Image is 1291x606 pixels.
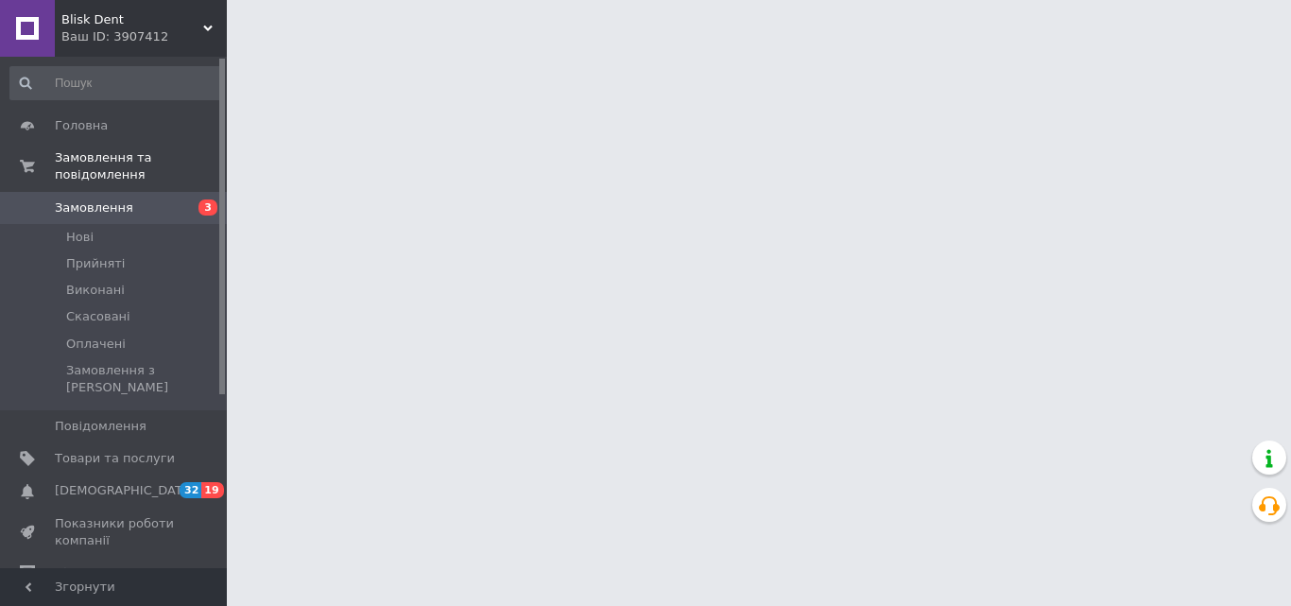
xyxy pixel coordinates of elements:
span: Прийняті [66,255,125,272]
span: Товари та послуги [55,450,175,467]
input: Пошук [9,66,223,100]
span: 3 [198,199,217,216]
span: Blisk Dent [61,11,203,28]
span: Скасовані [66,308,130,325]
span: Відгуки [55,564,104,581]
span: Замовлення та повідомлення [55,149,227,183]
span: Нові [66,229,94,246]
span: Замовлення з [PERSON_NAME] [66,362,221,396]
span: Замовлення [55,199,133,216]
span: [DEMOGRAPHIC_DATA] [55,482,195,499]
span: Виконані [66,282,125,299]
span: Оплачені [66,336,126,353]
span: 32 [180,482,201,498]
span: Показники роботи компанії [55,515,175,549]
span: Повідомлення [55,418,146,435]
span: Головна [55,117,108,134]
span: 19 [201,482,223,498]
div: Ваш ID: 3907412 [61,28,227,45]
